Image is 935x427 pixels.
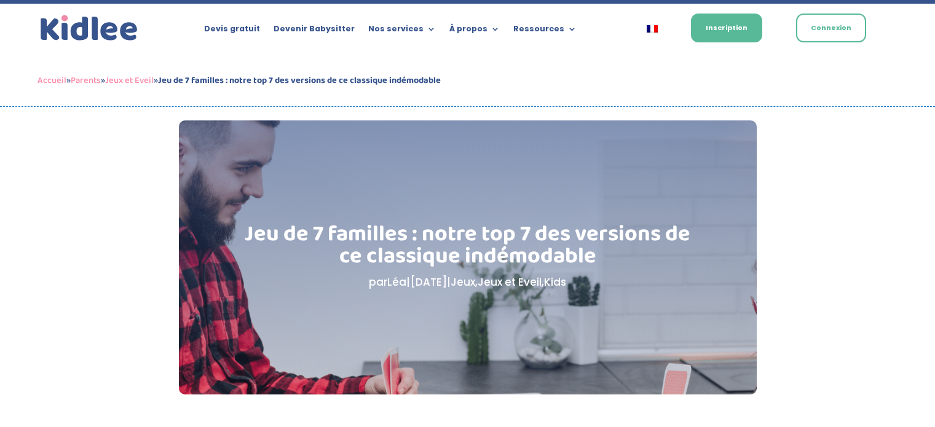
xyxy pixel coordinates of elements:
a: Jeux [451,275,475,289]
strong: Jeu de 7 familles : notre top 7 des versions de ce classique indémodable [158,73,441,88]
a: Parents [71,73,101,88]
img: logo_kidlee_bleu [37,12,141,44]
h1: Jeu de 7 familles : notre top 7 des versions de ce classique indémodable [240,223,695,273]
a: Kids [544,275,566,289]
a: Ressources [513,25,577,38]
img: Français [647,25,658,33]
p: par | | , , [240,273,695,291]
a: À propos [449,25,500,38]
a: Nos services [368,25,436,38]
a: Kidlee Logo [37,12,141,44]
span: » » » [37,73,441,88]
a: Léa [387,275,406,289]
a: Inscription [691,14,762,42]
a: Accueil [37,73,66,88]
span: [DATE] [410,275,447,289]
a: Jeux et Eveil [105,73,154,88]
a: Jeux et Eveil [478,275,542,289]
a: Connexion [796,14,866,42]
a: Devis gratuit [204,25,260,38]
a: Devenir Babysitter [274,25,355,38]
